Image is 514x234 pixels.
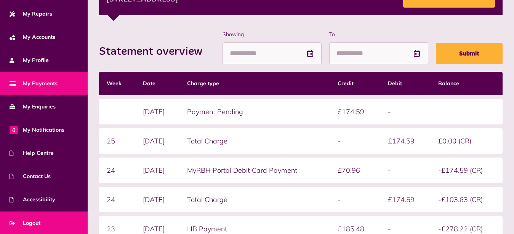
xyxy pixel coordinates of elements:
[329,30,428,38] label: To
[380,128,431,154] td: £174.59
[99,158,135,183] td: 24
[10,126,64,134] span: My Notifications
[99,45,210,59] h2: Statement overview
[135,99,179,124] td: [DATE]
[380,158,431,183] td: -
[330,99,380,124] td: £174.59
[330,158,380,183] td: £70.96
[10,219,40,227] span: Logout
[10,196,55,204] span: Accessibility
[179,99,330,124] td: Payment Pending
[179,158,330,183] td: MyRBH Portal Debit Card Payment
[330,72,380,95] th: Credit
[330,187,380,212] td: -
[10,56,49,64] span: My Profile
[10,33,55,41] span: My Accounts
[431,187,503,212] td: -£103.63 (CR)
[10,149,54,157] span: Help Centre
[10,172,51,180] span: Contact Us
[431,128,503,154] td: £0.00 (CR)
[135,158,179,183] td: [DATE]
[179,187,330,212] td: Total Charge
[10,103,56,111] span: My Enquiries
[431,72,503,95] th: Balance
[99,72,135,95] th: Week
[179,72,330,95] th: Charge type
[380,99,431,124] td: -
[10,10,52,18] span: My Repairs
[431,158,503,183] td: -£174.59 (CR)
[380,187,431,212] td: £174.59
[135,72,179,95] th: Date
[380,72,431,95] th: Debit
[135,187,179,212] td: [DATE]
[223,30,322,38] label: Showing
[99,187,135,212] td: 24
[10,80,58,88] span: My Payments
[436,43,503,64] button: Submit
[330,128,380,154] td: -
[135,128,179,154] td: [DATE]
[10,126,18,134] span: 0
[99,128,135,154] td: 25
[179,128,330,154] td: Total Charge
